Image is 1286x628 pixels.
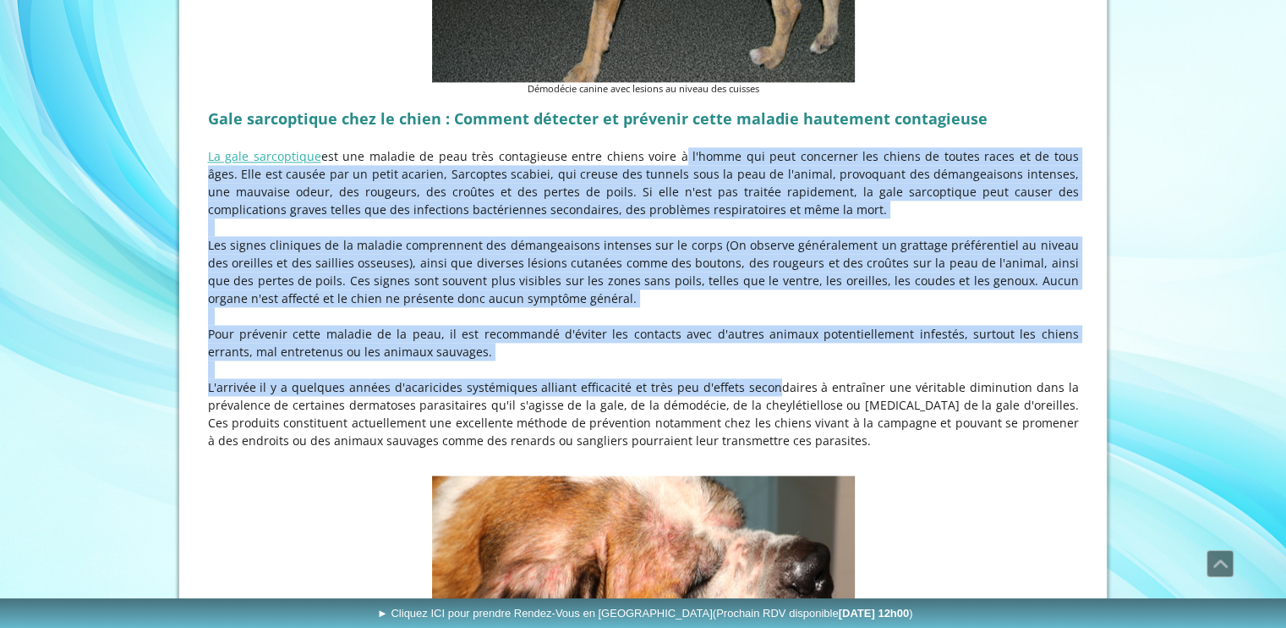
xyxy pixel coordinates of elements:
[377,607,913,620] span: ► Cliquez ICI pour prendre Rendez-Vous en [GEOGRAPHIC_DATA]
[208,108,988,129] strong: Gale sarcoptique chez le chien : Comment détecter et prévenir cette maladie hautement contagieuse
[839,607,910,620] b: [DATE] 12h00
[208,236,1079,307] p: Les signes cliniques de la maladie comprennent des démangeaisons intenses sur le corps (On observ...
[208,147,1079,218] p: est une maladie de peau très contagieuse entre chiens voire à l'homme qui peut concerner les chie...
[208,325,1079,361] p: Pour prévenir cette maladie de la peau, il est recommandé d'éviter les contacts avec d'autres ani...
[208,378,1079,449] p: L'arrivée il y a quelques années d'acaricides systémiques alliant efficacité et très peu d'effets...
[208,148,321,164] a: La gale sarcoptique
[1207,551,1233,576] span: Défiler vers le haut
[1207,550,1234,577] a: Défiler vers le haut
[713,607,913,620] span: (Prochain RDV disponible )
[432,82,855,96] figcaption: Démodécie canine avec lesions au niveau des cuisses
